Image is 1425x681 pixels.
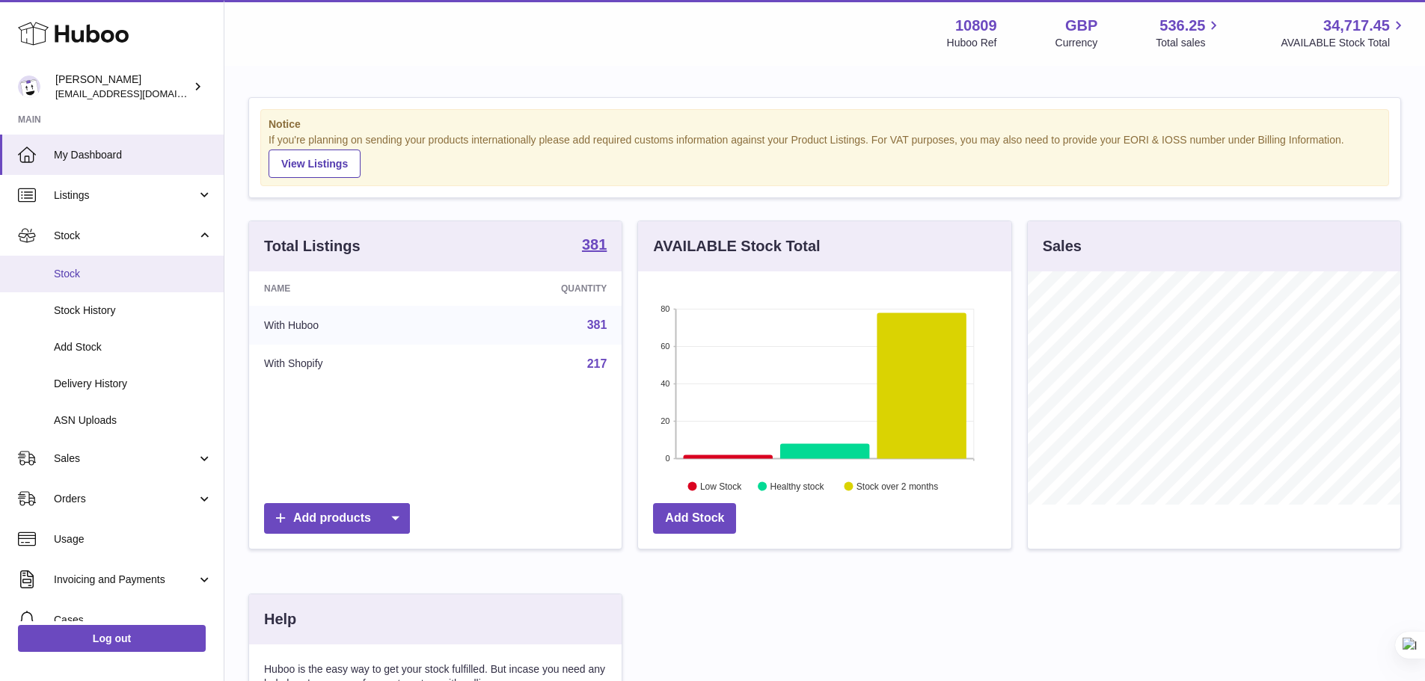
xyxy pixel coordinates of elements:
[661,304,670,313] text: 80
[54,532,212,546] span: Usage
[661,379,670,388] text: 40
[264,236,361,256] h3: Total Listings
[249,345,450,383] td: With Shopify
[582,237,607,255] a: 381
[661,342,670,351] text: 60
[269,133,1381,178] div: If you're planning on sending your products internationally please add required customs informati...
[54,303,212,318] span: Stock History
[249,271,450,306] th: Name
[1043,236,1082,256] h3: Sales
[54,340,212,354] span: Add Stock
[1159,16,1205,36] span: 536.25
[55,87,220,99] span: [EMAIL_ADDRESS][DOMAIN_NAME]
[269,150,361,178] a: View Listings
[856,481,938,491] text: Stock over 2 months
[666,454,670,463] text: 0
[54,188,197,203] span: Listings
[264,609,296,629] h3: Help
[249,306,450,345] td: With Huboo
[1156,36,1222,50] span: Total sales
[264,503,410,534] a: Add products
[770,481,825,491] text: Healthy stock
[1055,36,1098,50] div: Currency
[653,236,820,256] h3: AVAILABLE Stock Total
[54,377,212,391] span: Delivery History
[54,613,212,627] span: Cases
[54,452,197,466] span: Sales
[947,36,997,50] div: Huboo Ref
[587,318,607,331] a: 381
[18,625,206,652] a: Log out
[55,73,190,101] div: [PERSON_NAME]
[54,267,212,281] span: Stock
[269,117,1381,132] strong: Notice
[54,413,212,428] span: ASN Uploads
[54,573,197,587] span: Invoicing and Payments
[450,271,622,306] th: Quantity
[18,76,40,98] img: shop@ballersingod.com
[1323,16,1390,36] span: 34,717.45
[700,481,742,491] text: Low Stock
[1281,16,1407,50] a: 34,717.45 AVAILABLE Stock Total
[54,229,197,243] span: Stock
[955,16,997,36] strong: 10809
[653,503,736,534] a: Add Stock
[1281,36,1407,50] span: AVAILABLE Stock Total
[582,237,607,252] strong: 381
[1156,16,1222,50] a: 536.25 Total sales
[661,416,670,425] text: 20
[54,492,197,506] span: Orders
[54,148,212,162] span: My Dashboard
[587,357,607,370] a: 217
[1065,16,1097,36] strong: GBP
